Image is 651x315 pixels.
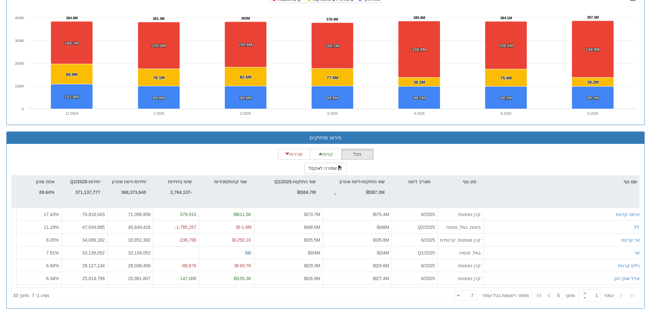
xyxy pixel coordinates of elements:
[304,263,320,268] span: ₪29.3M
[433,176,479,188] div: סוג גוף
[240,112,251,115] text: 2-2025
[327,95,338,100] tspan: 99.8M
[500,95,512,100] tspan: 99.2M
[413,80,425,85] tspan: 38.2M
[65,95,78,99] tspan: 107.8M
[587,15,599,19] tspan: 387.3M
[152,43,166,48] tspan: 205.4M
[110,211,151,218] div: 71,396,958
[482,292,529,299] span: ‏מספר רשומות בכל עמוד
[274,178,316,185] p: שווי החזקות-Q1/2025
[366,190,385,195] strong: ₪387.3M
[15,84,24,88] text: 100M
[66,72,77,77] tspan: 88.9M
[75,190,100,195] strong: 371,137,777
[440,211,481,218] div: קרן נאמנות
[15,16,24,20] text: 400M
[373,263,389,268] span: ₪29.6M
[110,250,151,256] div: 33,139,052
[621,237,641,243] button: מור קרנות
[341,149,373,160] button: הכל
[240,95,251,100] tspan: 99.8M
[395,262,435,269] div: 6/2025
[373,276,389,281] span: ₪27.4M
[304,276,320,281] span: ₪26.9M
[377,225,389,230] span: ₪48M
[19,211,59,218] div: 17.43 %
[110,224,151,230] div: 45,849,428
[278,149,310,160] button: מכירות
[440,237,481,243] div: קרן נאמנות, קרנות סל
[308,250,320,255] span: ₪34M
[65,41,78,46] tspan: 188.1M
[239,42,252,47] tspan: 200.6M
[327,112,338,115] text: 3-2025
[153,112,164,115] text: 1-2025
[12,135,639,141] h3: פירוט מחזיקים
[297,190,316,195] strong: ₪384.7M
[110,262,151,269] div: 28,038,458
[15,39,24,43] text: 300M
[64,262,105,269] div: 28,127,134
[310,149,342,160] button: קניות
[36,178,54,185] p: אחוז מהון
[64,237,105,243] div: 34,089,182
[156,262,196,269] div: -88,676
[452,288,638,303] div: ‏ מתוך
[618,262,641,269] button: אילים קרנות
[414,112,425,115] text: 4-2025
[234,276,251,281] span: ₪155.3K
[19,224,59,230] div: 11.19 %
[13,288,49,303] div: ‏מציג 1 - 7 ‏ מתוך 33
[395,211,435,218] div: 6/2025
[305,163,347,174] button: שמירה לאקסל
[168,178,192,185] p: שינוי ביחידות
[616,211,641,218] button: פורסט קרנות
[395,275,435,282] div: 6/2025
[121,190,146,195] strong: 368,373,640
[326,17,338,21] tspan: 378.4M
[587,112,598,115] text: 6-2025
[304,237,320,243] span: ₪35.5M
[39,190,54,195] strong: 89.64%
[440,250,481,256] div: גמל, פנסיה
[241,16,250,20] tspan: 383M
[15,62,24,65] text: 200M
[440,224,481,230] div: ביטוח, גמל, פנסיה
[395,237,435,243] div: 6/2025
[64,275,105,282] div: 25,814,799
[373,212,389,217] span: ₪75.4M
[195,176,249,188] div: שווי קניות/מכירות
[156,211,196,218] div: 578,915
[499,43,513,48] tspan: 209.5M
[500,16,512,20] tspan: 384.1M
[110,275,151,282] div: 25,961,807
[634,250,641,256] button: מור
[153,75,165,80] tspan: 76.1M
[557,292,565,299] span: 5
[236,225,251,230] span: ₪-1.9M
[339,178,385,185] p: שווי החזקות-דיווח אחרון
[70,178,100,185] p: יחידות-Q1/2025
[156,224,196,230] div: -1,785,257
[64,224,105,230] div: 47,634,685
[586,47,599,52] tspan: 248.9M
[587,80,598,85] tspan: 39.2M
[587,95,598,100] tspan: 99.2M
[395,250,435,256] div: Q1/2025
[235,263,251,268] span: ₪-93.7K
[232,237,251,243] span: ₪-250.1K
[327,75,338,80] tspan: 77.8M
[19,262,59,269] div: 6.84 %
[240,75,251,79] tspan: 82.6M
[634,224,641,230] button: כלל
[440,275,481,282] div: קרן נאמנות
[377,250,389,255] span: ₪34M
[19,237,59,243] div: 8.26 %
[614,275,641,282] div: מגדל שוקי הון
[234,212,251,217] span: ₪611.5K
[373,237,389,243] span: ₪35.8M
